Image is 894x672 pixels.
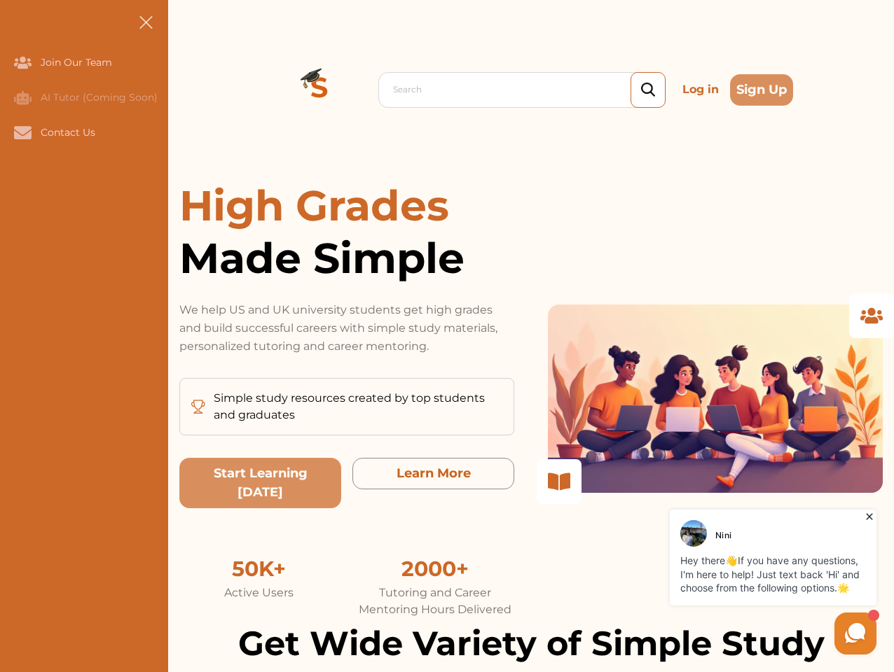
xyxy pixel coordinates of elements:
button: Start Learning Today [179,458,341,508]
span: High Grades [179,180,449,231]
button: Sign Up [730,74,793,106]
p: Simple study resources created by top students and graduates [214,390,502,423]
p: We help US and UK university students get high grades and build successful careers with simple st... [179,301,514,356]
div: 2000+ [355,553,514,584]
button: Learn More [352,458,514,489]
span: Made Simple [179,232,514,284]
div: Tutoring and Career Mentoring Hours Delivered [355,584,514,618]
div: Active Users [179,584,338,601]
p: Log in [677,76,724,104]
img: search_icon [641,83,655,97]
iframe: HelpCrunch [558,506,880,658]
div: 50K+ [179,553,338,584]
img: Logo [269,39,370,140]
